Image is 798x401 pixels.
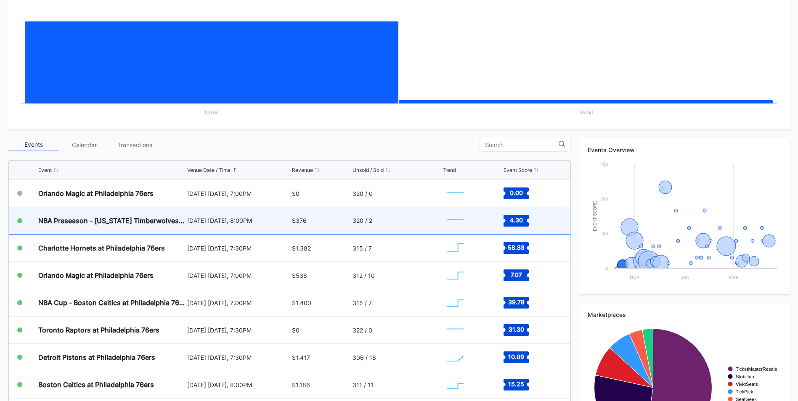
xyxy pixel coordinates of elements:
[292,354,310,361] div: $1,417
[38,244,165,252] div: Charlotte Hornets at Philadelphia 76ers
[187,299,290,306] div: [DATE] [DATE], 7:00PM
[38,380,154,389] div: Boston Celtics at Philadelphia 76ers
[353,299,372,306] div: 315 / 7
[443,167,456,173] div: Trend
[509,216,522,223] text: 4.30
[443,374,468,395] svg: Chart title
[353,381,374,388] div: 311 / 11
[504,167,532,173] div: Event Score
[485,142,559,148] input: Search
[38,189,154,198] div: Orlando Magic at Philadelphia 76ers
[187,190,290,197] div: [DATE] [DATE], 7:00PM
[508,244,525,251] text: 58.88
[353,245,372,252] div: 315 / 7
[736,374,754,379] text: StubHub
[109,138,160,151] div: Transactions
[292,327,300,334] div: $0
[187,272,290,279] div: [DATE] [DATE], 7:00PM
[187,381,290,388] div: [DATE] [DATE], 8:00PM
[353,167,384,173] div: Unsold / Sold
[443,237,468,259] svg: Chart title
[187,245,290,252] div: [DATE] [DATE], 7:30PM
[630,274,639,280] text: Nov
[353,190,373,197] div: 320 / 0
[729,274,739,280] text: Mar
[187,327,290,334] div: [DATE] [DATE], 7:30PM
[508,380,524,388] text: 15.25
[508,353,524,360] text: 10.09
[292,272,307,279] div: $536
[508,298,524,306] text: 39.79
[588,311,781,318] div: Marketplaces
[353,217,372,224] div: 320 / 2
[510,271,522,278] text: 7.07
[605,266,608,271] text: 0
[443,292,468,313] svg: Chart title
[443,265,468,286] svg: Chart title
[353,327,372,334] div: 322 / 0
[588,146,781,153] div: Events Overview
[187,217,290,224] div: [DATE] [DATE], 8:00PM
[601,196,608,201] text: 100
[292,299,311,306] div: $1,400
[736,389,753,394] text: TickPick
[187,167,231,173] div: Venue Date / Time
[593,201,597,231] text: Event Score
[681,274,689,280] text: Jan
[443,319,468,340] svg: Chart title
[353,354,376,361] div: 306 / 16
[205,110,219,115] text: [DATE]
[8,138,59,151] div: Events
[508,326,524,333] text: 31.30
[187,354,290,361] div: [DATE] [DATE], 7:30PM
[443,183,468,204] svg: Chart title
[59,138,109,151] div: Calendar
[736,382,758,387] text: VividSeats
[38,216,185,225] div: NBA Preseason - [US_STATE] Timberwolves at Philadelphia 76ers
[38,167,52,173] div: Event
[38,298,185,307] div: NBA Cup - Boston Celtics at Philadelphia 76ers
[509,189,522,196] text: 0.00
[443,210,468,231] svg: Chart title
[38,271,154,280] div: Orlando Magic at Philadelphia 76ers
[38,353,155,361] div: Detroit Pistons at Philadelphia 76ers
[601,161,608,166] text: 150
[292,167,313,173] div: Revenue
[38,326,159,334] div: Toronto Raptors at Philadelphia 76ers
[579,110,593,115] text: [DATE]
[292,190,300,197] div: $0
[292,245,311,252] div: $1,382
[292,217,307,224] div: $376
[736,367,777,372] text: TicketMasterResale
[443,347,468,368] svg: Chart title
[292,381,310,388] div: $1,186
[353,272,375,279] div: 312 / 10
[588,160,781,286] svg: Chart title
[603,231,608,236] text: 50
